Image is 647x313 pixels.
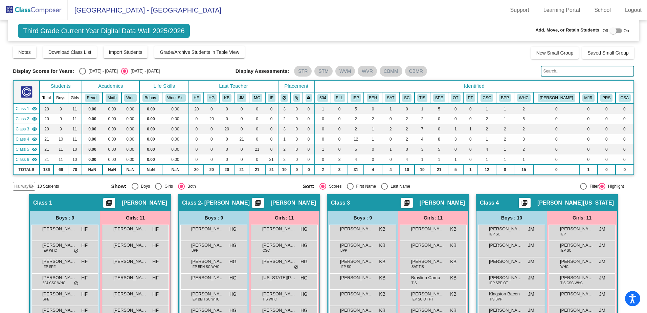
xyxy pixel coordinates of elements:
[53,114,68,124] td: 9
[13,144,40,154] td: Megan Ost - No Class Name
[204,134,219,144] td: 0
[315,114,331,124] td: 0
[534,144,579,154] td: 0
[139,154,162,165] td: 0.00
[249,144,265,154] td: 21
[13,104,40,114] td: Hymandria Ferrell - No Class Name
[430,134,448,144] td: 8
[32,147,37,152] mat-icon: visibility
[106,94,118,102] button: Math
[448,124,463,134] td: 1
[40,154,53,165] td: 21
[204,114,219,124] td: 20
[82,134,103,144] td: 0.00
[348,92,364,104] th: Individualized Education Plan
[331,144,348,154] td: 0
[478,114,496,124] td: 2
[399,104,415,114] td: 0
[234,114,249,124] td: 0
[82,80,140,92] th: Academics
[582,94,595,102] button: MJR
[430,114,448,124] td: 0
[303,124,315,134] td: 0
[367,94,379,102] button: BEH
[364,104,382,114] td: 0
[53,124,68,134] td: 9
[579,92,597,104] th: Math with Mrs. Rusinovich
[364,134,382,144] td: 1
[598,124,616,134] td: 0
[399,144,415,154] td: 0
[430,104,448,114] td: 5
[252,94,262,102] button: MO
[160,49,239,55] span: Grade/Archive Students in Table View
[154,46,245,58] button: Grade/Archive Students in Table View
[53,144,68,154] td: 11
[514,134,534,144] td: 3
[68,124,82,134] td: 11
[291,144,303,154] td: 0
[142,94,159,102] button: Behav.
[514,124,534,134] td: 2
[405,66,427,77] mat-chip: CBMR
[162,134,189,144] td: 0.00
[237,94,246,102] button: JM
[348,134,364,144] td: 12
[103,114,121,124] td: 0.00
[496,134,514,144] td: 2
[430,92,448,104] th: Speech services
[139,144,162,154] td: 0.00
[399,124,415,134] td: 2
[40,92,53,104] th: Total
[32,116,37,122] mat-icon: visibility
[291,92,303,104] th: Keep with students
[103,198,115,208] button: Print Students Details
[207,94,217,102] button: HG
[364,114,382,124] td: 2
[189,134,204,144] td: 0
[249,134,265,144] td: 0
[278,104,291,114] td: 3
[294,66,312,77] mat-chip: STR
[415,114,430,124] td: 2
[536,50,574,56] span: New Small Group
[624,28,629,34] span: On
[463,124,478,134] td: 1
[517,94,531,102] button: WHC
[82,144,103,154] td: 0.00
[514,114,534,124] td: 5
[399,134,415,144] td: 2
[415,134,430,144] td: 4
[265,124,278,134] td: 0
[124,94,136,102] button: Writ.
[303,134,315,144] td: 0
[291,104,303,114] td: 0
[496,144,514,154] td: 1
[496,124,514,134] td: 2
[448,104,463,114] td: 0
[382,114,399,124] td: 0
[314,66,333,77] mat-chip: STM
[315,134,331,144] td: 0
[331,124,348,134] td: 0
[121,144,139,154] td: 0.00
[32,126,37,132] mat-icon: visibility
[13,68,74,74] span: Display Scores for Years:
[68,104,82,114] td: 11
[234,92,249,104] th: Jenna Maine
[265,144,278,154] td: 0
[252,198,264,208] button: Print Students Details
[496,104,514,114] td: 1
[40,144,53,154] td: 21
[139,80,189,92] th: Life Skills
[496,114,514,124] td: 1
[234,144,249,154] td: 0
[236,68,289,74] span: Display Assessments:
[430,144,448,154] td: 5
[382,124,399,134] td: 2
[315,80,634,92] th: Identified
[364,144,382,154] td: 0
[219,104,234,114] td: 0
[121,154,139,165] td: 0.00
[514,144,534,154] td: 2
